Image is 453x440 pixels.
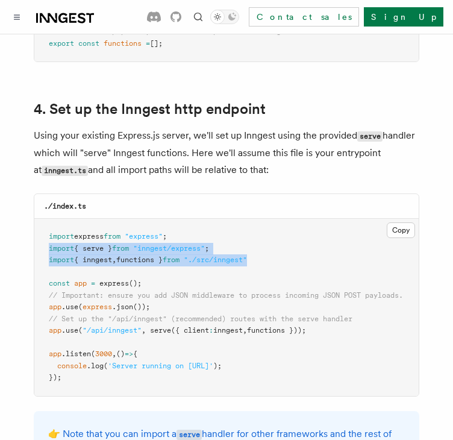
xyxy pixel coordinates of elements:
[49,291,403,300] span: // Important: ensure you add JSON middleware to process incoming JSON POST payloads.
[83,303,112,311] span: express
[125,350,133,358] span: =>
[177,428,202,439] a: serve
[247,326,306,335] span: functions }));
[74,279,87,288] span: app
[163,232,167,240] span: ;
[205,244,209,253] span: ;
[49,350,61,358] span: app
[99,279,129,288] span: express
[387,222,415,238] button: Copy
[191,10,205,24] button: Find something...
[112,303,133,311] span: .json
[116,256,163,264] span: functions }
[49,279,70,288] span: const
[34,101,266,118] a: 4. Set up the Inngest http endpoint
[357,131,383,142] code: serve
[91,350,95,358] span: (
[42,166,88,176] code: inngest.ts
[44,202,86,210] code: ./index.ts
[150,39,163,48] span: [];
[61,350,91,358] span: .listen
[74,232,104,240] span: express
[61,303,78,311] span: .use
[95,350,112,358] span: 3000
[74,244,112,253] span: { serve }
[213,362,222,370] span: );
[364,7,443,27] a: Sign Up
[49,326,61,335] span: app
[112,350,116,358] span: ,
[150,326,171,335] span: serve
[108,362,213,370] span: 'Server running on [URL]'
[104,39,142,48] span: functions
[104,232,120,240] span: from
[112,256,116,264] span: ,
[61,326,78,335] span: .use
[49,315,352,323] span: // Set up the "/api/inngest" (recommended) routes with the serve handler
[171,326,209,335] span: ({ client
[177,430,202,440] code: serve
[133,303,150,311] span: ());
[129,279,142,288] span: ();
[91,279,95,288] span: =
[10,10,24,24] button: Toggle navigation
[49,39,74,48] span: export
[112,244,129,253] span: from
[49,373,61,382] span: });
[209,326,213,335] span: :
[34,127,419,179] p: Using your existing Express.js server, we'll set up Inngest using the provided handler which will...
[243,326,247,335] span: ,
[49,232,74,240] span: import
[78,39,99,48] span: const
[78,303,83,311] span: (
[142,326,146,335] span: ,
[49,303,61,311] span: app
[125,232,163,240] span: "express"
[210,10,239,24] button: Toggle dark mode
[213,326,243,335] span: inngest
[78,326,83,335] span: (
[83,326,142,335] span: "/api/inngest"
[49,256,74,264] span: import
[116,350,125,358] span: ()
[57,362,87,370] span: console
[133,244,205,253] span: "inngest/express"
[87,362,104,370] span: .log
[49,244,74,253] span: import
[74,256,112,264] span: { inngest
[133,350,137,358] span: {
[163,256,180,264] span: from
[184,256,247,264] span: "./src/inngest"
[146,39,150,48] span: =
[104,362,108,370] span: (
[249,7,359,27] a: Contact sales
